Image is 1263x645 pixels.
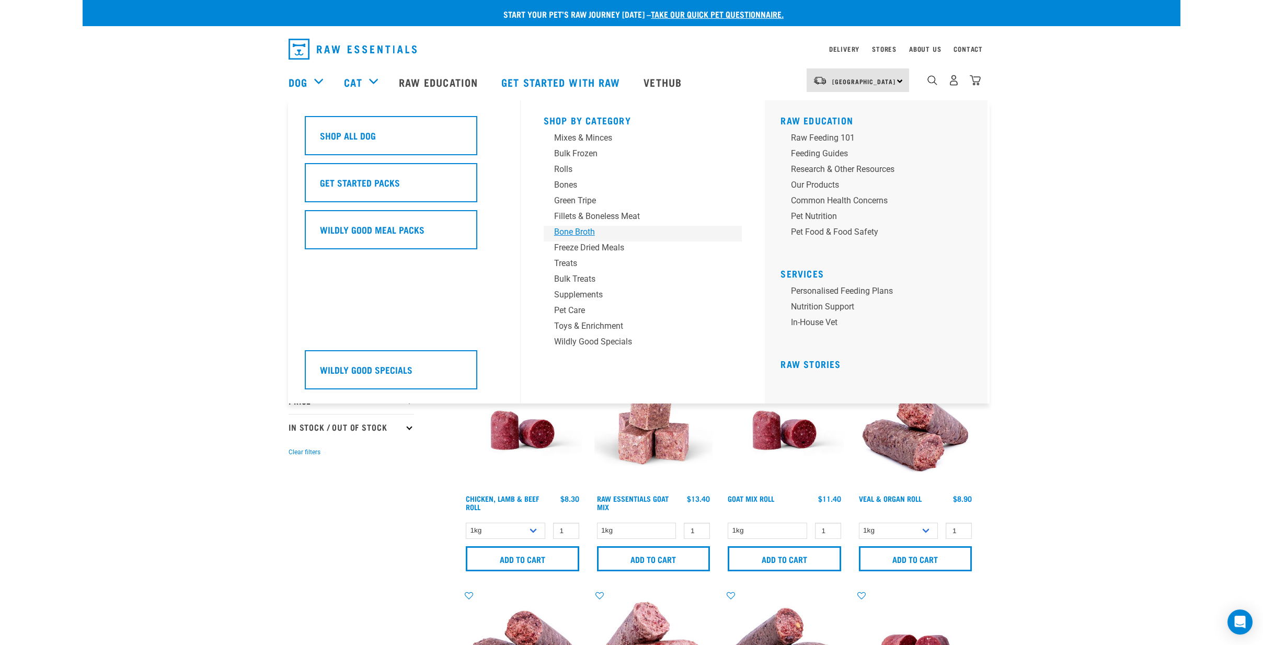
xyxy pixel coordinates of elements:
[946,523,972,539] input: 1
[780,210,979,226] a: Pet Nutrition
[554,336,717,348] div: Wildly Good Specials
[829,47,859,51] a: Delivery
[780,226,979,241] a: Pet Food & Food Safety
[305,210,503,257] a: Wildly Good Meal Packs
[344,74,362,90] a: Cat
[320,176,400,189] h5: Get Started Packs
[544,194,742,210] a: Green Tripe
[597,497,669,509] a: Raw Essentials Goat Mix
[305,350,503,397] a: Wildly Good Specials
[594,371,713,490] img: Goat M Ix 38448
[544,257,742,273] a: Treats
[728,546,841,571] input: Add to cart
[554,147,717,160] div: Bulk Frozen
[651,11,784,16] a: take our quick pet questionnaire.
[780,194,979,210] a: Common Health Concerns
[466,546,579,571] input: Add to cart
[544,132,742,147] a: Mixes & Minces
[791,210,954,223] div: Pet Nutrition
[687,494,710,503] div: $13.40
[554,179,717,191] div: Bones
[544,179,742,194] a: Bones
[684,523,710,539] input: 1
[791,163,954,176] div: Research & Other Resources
[554,320,717,332] div: Toys & Enrichment
[320,363,412,376] h5: Wildly Good Specials
[791,179,954,191] div: Our Products
[560,494,579,503] div: $8.30
[388,61,491,103] a: Raw Education
[289,39,417,60] img: Raw Essentials Logo
[780,118,853,123] a: Raw Education
[780,285,979,301] a: Personalised Feeding Plans
[305,116,503,163] a: Shop All Dog
[728,497,774,500] a: Goat Mix Roll
[554,132,717,144] div: Mixes & Minces
[948,75,959,86] img: user.png
[544,147,742,163] a: Bulk Frozen
[954,47,983,51] a: Contact
[780,361,841,366] a: Raw Stories
[90,8,1188,20] p: Start your pet’s raw journey [DATE] –
[791,147,954,160] div: Feeding Guides
[909,47,941,51] a: About Us
[83,61,1180,103] nav: dropdown navigation
[832,79,895,83] span: [GEOGRAPHIC_DATA]
[815,523,841,539] input: 1
[554,210,717,223] div: Fillets & Boneless Meat
[554,241,717,254] div: Freeze Dried Meals
[791,226,954,238] div: Pet Food & Food Safety
[780,316,979,332] a: In-house vet
[554,273,717,285] div: Bulk Treats
[725,371,844,490] img: Raw Essentials Chicken Lamb Beef Bulk Minced Raw Dog Food Roll Unwrapped
[544,115,742,123] h5: Shop By Category
[927,75,937,85] img: home-icon-1@2x.png
[289,414,414,440] p: In Stock / Out Of Stock
[544,163,742,179] a: Rolls
[544,304,742,320] a: Pet Care
[280,34,983,64] nav: dropdown navigation
[305,163,503,210] a: Get Started Packs
[859,546,972,571] input: Add to cart
[289,447,320,457] button: Clear filters
[544,273,742,289] a: Bulk Treats
[872,47,897,51] a: Stores
[544,320,742,336] a: Toys & Enrichment
[554,194,717,207] div: Green Tripe
[780,132,979,147] a: Raw Feeding 101
[554,257,717,270] div: Treats
[818,494,841,503] div: $11.40
[813,76,827,85] img: van-moving.png
[463,371,582,490] img: Raw Essentials Chicken Lamb Beef Bulk Minced Raw Dog Food Roll Unwrapped
[597,546,710,571] input: Add to cart
[544,226,742,241] a: Bone Broth
[544,336,742,351] a: Wildly Good Specials
[970,75,981,86] img: home-icon@2x.png
[633,61,695,103] a: Vethub
[320,129,376,142] h5: Shop All Dog
[780,179,979,194] a: Our Products
[1227,609,1253,635] div: Open Intercom Messenger
[953,494,972,503] div: $8.90
[791,132,954,144] div: Raw Feeding 101
[466,497,539,509] a: Chicken, Lamb & Beef Roll
[780,163,979,179] a: Research & Other Resources
[491,61,633,103] a: Get started with Raw
[554,289,717,301] div: Supplements
[856,371,975,490] img: Veal Organ Mix Roll 01
[320,223,424,236] h5: Wildly Good Meal Packs
[544,289,742,304] a: Supplements
[553,523,579,539] input: 1
[554,226,717,238] div: Bone Broth
[780,268,979,277] h5: Services
[859,497,922,500] a: Veal & Organ Roll
[289,74,307,90] a: Dog
[791,194,954,207] div: Common Health Concerns
[544,241,742,257] a: Freeze Dried Meals
[554,163,717,176] div: Rolls
[780,147,979,163] a: Feeding Guides
[780,301,979,316] a: Nutrition Support
[554,304,717,317] div: Pet Care
[544,210,742,226] a: Fillets & Boneless Meat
